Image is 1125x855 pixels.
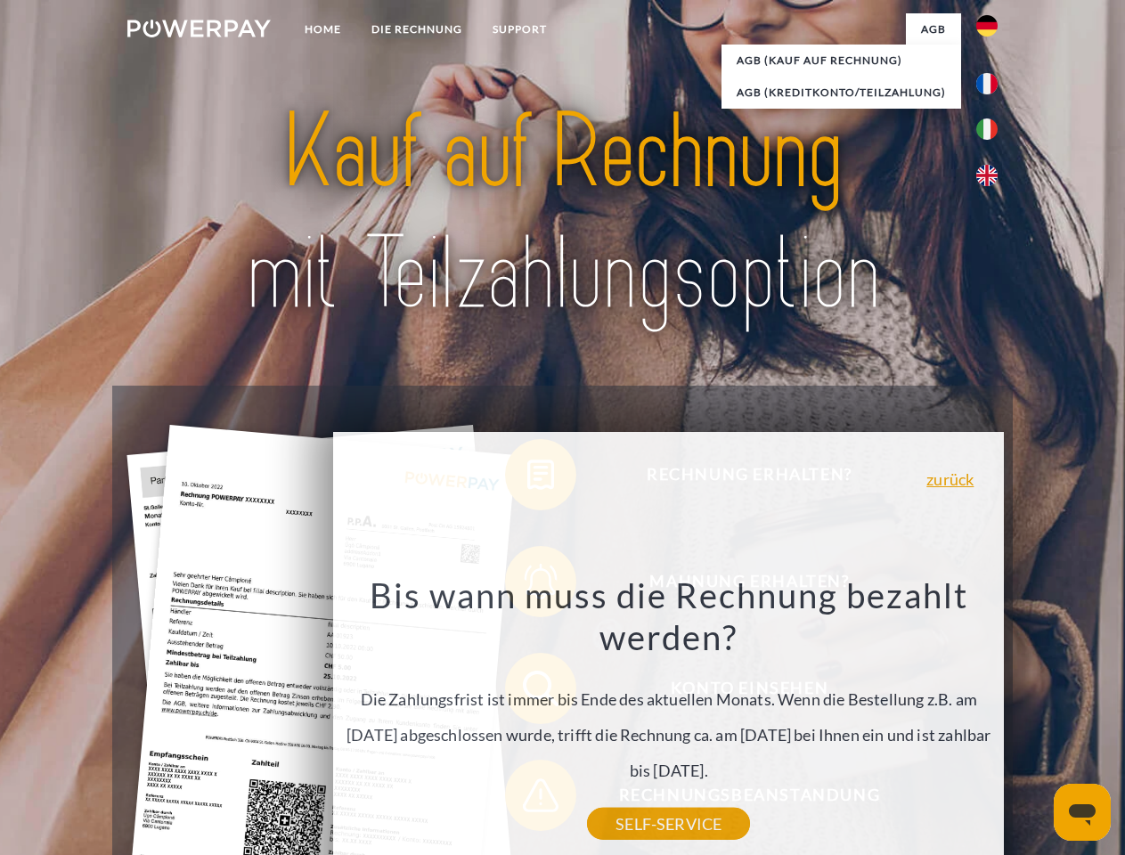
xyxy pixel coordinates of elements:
[976,15,998,37] img: de
[721,45,961,77] a: AGB (Kauf auf Rechnung)
[587,808,750,840] a: SELF-SERVICE
[289,13,356,45] a: Home
[906,13,961,45] a: agb
[344,574,994,659] h3: Bis wann muss die Rechnung bezahlt werden?
[127,20,271,37] img: logo-powerpay-white.svg
[1054,784,1111,841] iframe: Schaltfläche zum Öffnen des Messaging-Fensters
[721,77,961,109] a: AGB (Kreditkonto/Teilzahlung)
[356,13,477,45] a: DIE RECHNUNG
[170,85,955,341] img: title-powerpay_de.svg
[344,574,994,824] div: Die Zahlungsfrist ist immer bis Ende des aktuellen Monats. Wenn die Bestellung z.B. am [DATE] abg...
[976,73,998,94] img: fr
[976,165,998,186] img: en
[976,118,998,140] img: it
[477,13,562,45] a: SUPPORT
[926,471,974,487] a: zurück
